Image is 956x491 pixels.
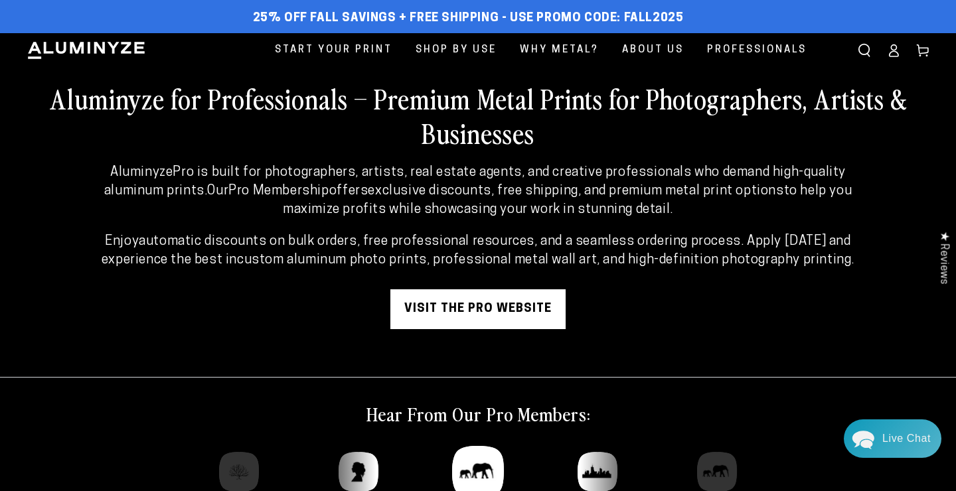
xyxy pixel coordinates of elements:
[253,11,684,26] span: 25% off FALL Savings + Free Shipping - Use Promo Code: FALL2025
[612,33,694,67] a: About Us
[931,221,956,295] div: Click to open Judge.me floating reviews tab
[94,232,862,269] p: Enjoy . Apply [DATE] and experience the best in
[368,184,783,198] strong: exclusive discounts, free shipping, and premium metal print options
[275,41,392,59] span: Start Your Print
[622,41,684,59] span: About Us
[850,36,879,65] summary: Search our site
[27,81,929,150] h2: Aluminyze for Professionals – Premium Metal Prints for Photographers, Artists & Businesses
[844,419,941,458] div: Chat widget toggle
[390,289,566,329] a: visit the pro website
[697,33,817,67] a: Professionals
[406,33,507,67] a: Shop By Use
[94,163,862,219] p: Our offers to help you maximize profits while showcasing your work in stunning detail.
[265,33,402,67] a: Start Your Print
[366,401,590,425] h2: Hear From Our Pro Members:
[104,166,846,198] strong: AluminyzePro is built for photographers, artists, real estate agents, and creative professionals ...
[228,184,329,198] strong: Pro Membership
[416,41,497,59] span: Shop By Use
[520,41,599,59] span: Why Metal?
[27,40,146,60] img: Aluminyze
[139,235,741,248] strong: automatic discounts on bulk orders, free professional resources, and a seamless ordering process
[707,41,807,59] span: Professionals
[237,253,854,267] strong: custom aluminum photo prints, professional metal wall art, and high-definition photography printing.
[882,419,931,458] div: Contact Us Directly
[510,33,609,67] a: Why Metal?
